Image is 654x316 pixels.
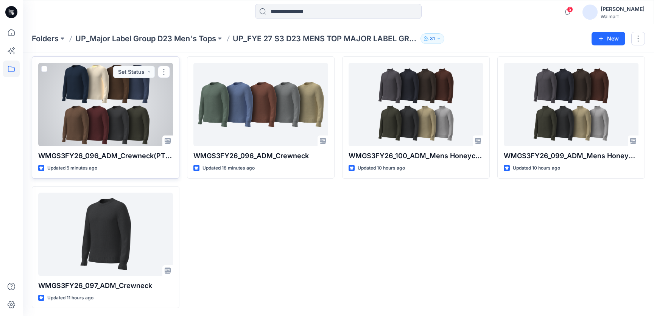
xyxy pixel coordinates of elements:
p: Updated 10 hours ago [358,164,405,172]
span: 5 [567,6,573,12]
a: WMGS3FY26_096_ADM_Crewneck(PT 2) [38,63,173,146]
a: Folders [32,33,59,44]
a: UP_Major Label Group D23 Men's Tops [75,33,216,44]
p: Updated 18 minutes ago [202,164,255,172]
a: WMGS3FY26_100_ADM_Mens Honeycomb Quarter Zip [349,63,483,146]
p: WMGS3FY26_097_ADM_Crewneck [38,280,173,291]
p: Updated 10 hours ago [513,164,560,172]
a: WMGS3FY26_099_ADM_Mens Honeycomb Quarter Zip [504,63,638,146]
button: New [592,32,625,45]
div: [PERSON_NAME] [601,5,645,14]
div: Walmart [601,14,645,19]
p: WMGS3FY26_100_ADM_Mens Honeycomb Quarter Zip [349,151,483,161]
p: WMGS3FY26_096_ADM_Crewneck(PT 2) [38,151,173,161]
p: Updated 11 hours ago [47,294,93,302]
p: UP_FYE 27 S3 D23 MENS TOP MAJOR LABEL GROUP [233,33,417,44]
p: WMGS3FY26_096_ADM_Crewneck [193,151,328,161]
a: WMGS3FY26_096_ADM_Crewneck [193,63,328,146]
button: 31 [420,33,444,44]
p: Updated 5 minutes ago [47,164,97,172]
p: 31 [430,34,435,43]
img: avatar [582,5,598,20]
a: WMGS3FY26_097_ADM_Crewneck [38,193,173,276]
p: WMGS3FY26_099_ADM_Mens Honeycomb Quarter Zip [504,151,638,161]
